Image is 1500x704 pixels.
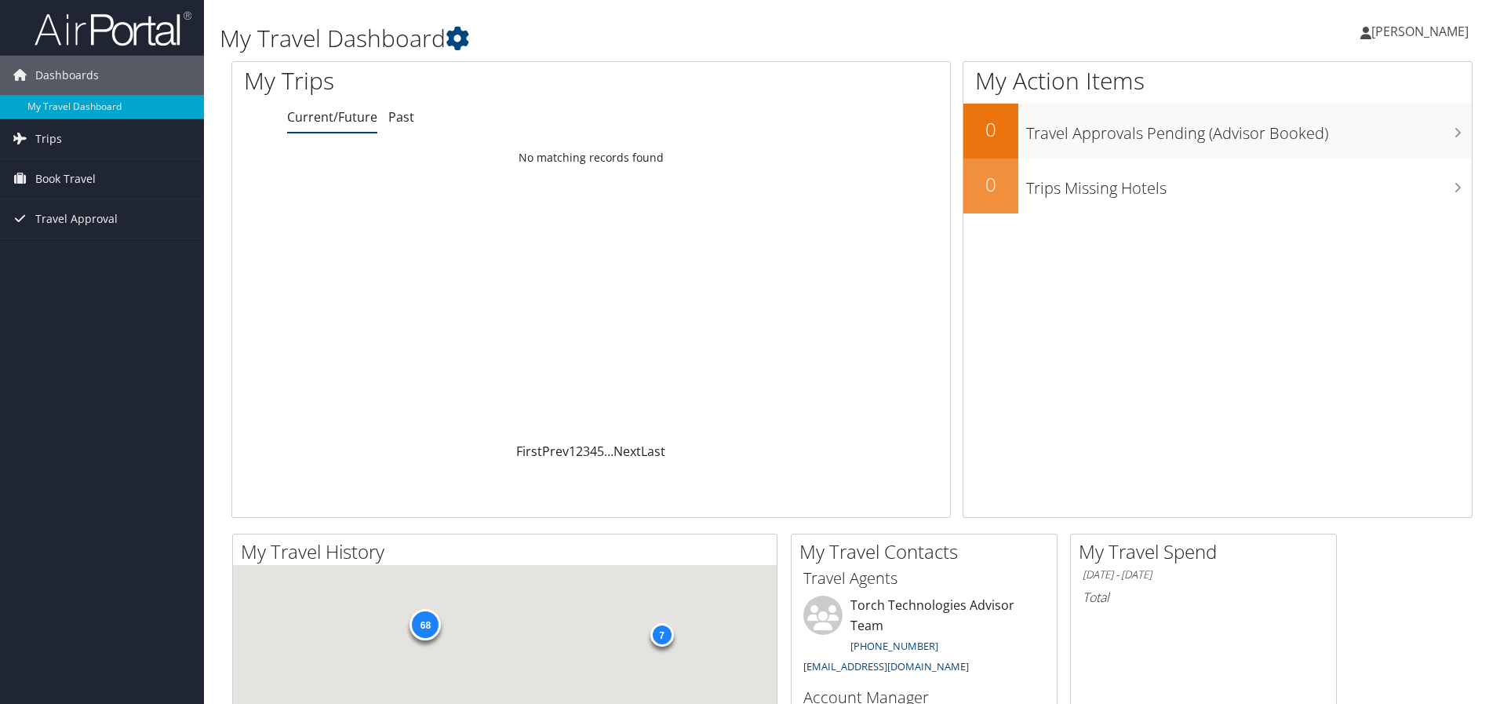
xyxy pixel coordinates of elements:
h6: [DATE] - [DATE] [1083,567,1324,582]
h2: My Travel History [241,538,777,565]
a: Past [388,108,414,126]
h6: Total [1083,589,1324,606]
h1: My Trips [244,64,639,97]
span: Dashboards [35,56,99,95]
h3: Travel Agents [803,567,1045,589]
img: airportal-logo.png [35,10,191,47]
span: [PERSON_NAME] [1371,23,1469,40]
a: 0Travel Approvals Pending (Advisor Booked) [963,104,1472,159]
a: [PHONE_NUMBER] [850,639,938,653]
a: Next [613,443,641,460]
h2: My Travel Contacts [799,538,1057,565]
span: Trips [35,119,62,159]
span: … [604,443,613,460]
div: 68 [410,609,441,640]
h1: My Travel Dashboard [220,22,1063,55]
a: First [516,443,542,460]
h2: 0 [963,171,1018,198]
a: [PERSON_NAME] [1360,8,1484,55]
a: 1 [569,443,576,460]
h2: My Travel Spend [1079,538,1336,565]
span: Book Travel [35,159,96,199]
a: 3 [583,443,590,460]
a: 5 [597,443,604,460]
a: 2 [576,443,583,460]
a: [EMAIL_ADDRESS][DOMAIN_NAME] [803,659,969,673]
h1: My Action Items [963,64,1472,97]
td: No matching records found [232,144,950,172]
h3: Travel Approvals Pending (Advisor Booked) [1026,115,1472,144]
li: Torch Technologies Advisor Team [796,596,1053,680]
h3: Trips Missing Hotels [1026,170,1472,199]
h2: 0 [963,116,1018,143]
span: Travel Approval [35,199,118,239]
a: Current/Future [287,108,377,126]
a: 4 [590,443,597,460]
a: 0Trips Missing Hotels [963,159,1472,213]
div: 7 [650,623,673,647]
a: Last [641,443,665,460]
a: Prev [542,443,569,460]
